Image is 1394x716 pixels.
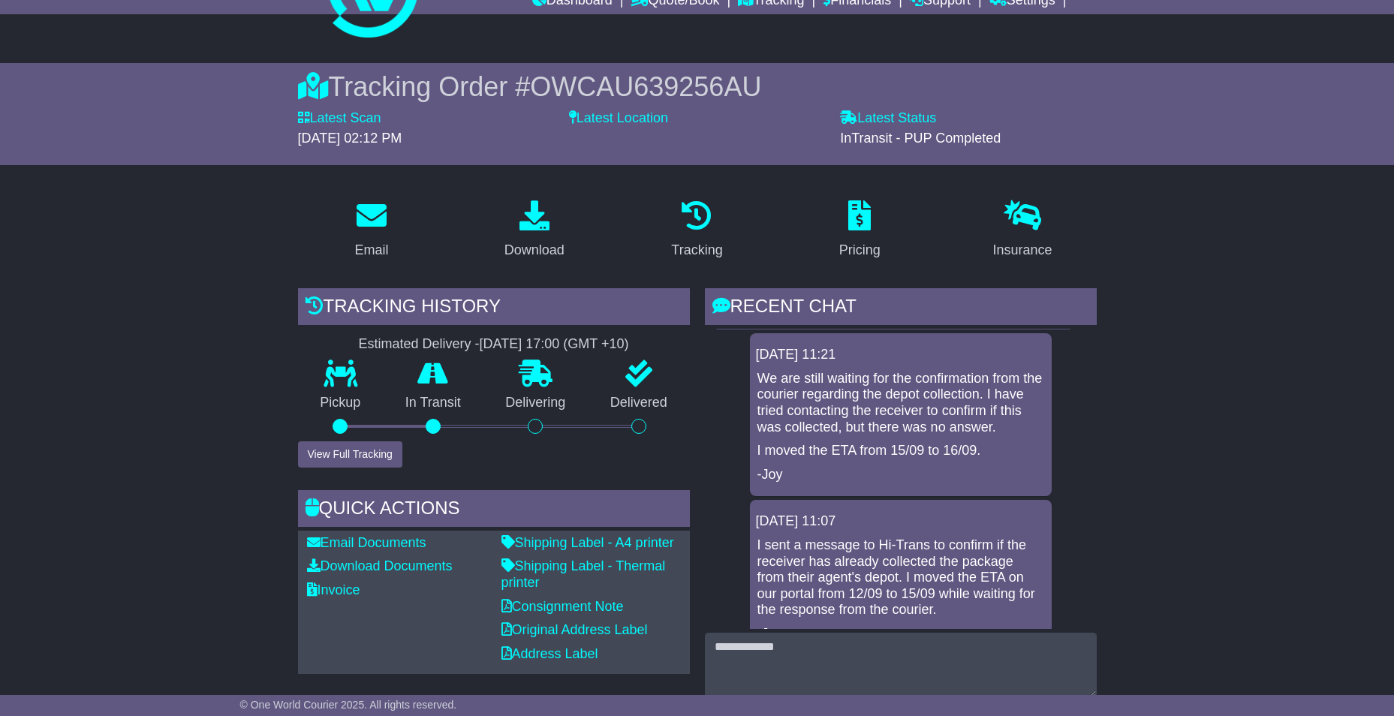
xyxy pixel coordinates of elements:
[588,395,690,411] p: Delivered
[298,288,690,329] div: Tracking history
[298,336,690,353] div: Estimated Delivery -
[345,195,398,266] a: Email
[298,395,384,411] p: Pickup
[671,240,722,260] div: Tracking
[501,622,648,637] a: Original Address Label
[530,71,761,102] span: OWCAU639256AU
[307,558,453,573] a: Download Documents
[495,195,574,266] a: Download
[757,626,1044,642] p: -Joy
[483,395,589,411] p: Delivering
[501,558,666,590] a: Shipping Label - Thermal printer
[829,195,890,266] a: Pricing
[307,535,426,550] a: Email Documents
[298,110,381,127] label: Latest Scan
[501,646,598,661] a: Address Label
[480,336,629,353] div: [DATE] 17:00 (GMT +10)
[298,490,690,531] div: Quick Actions
[298,71,1097,103] div: Tracking Order #
[504,240,565,260] div: Download
[354,240,388,260] div: Email
[840,131,1001,146] span: InTransit - PUP Completed
[569,110,668,127] label: Latest Location
[298,131,402,146] span: [DATE] 02:12 PM
[661,195,732,266] a: Tracking
[756,347,1046,363] div: [DATE] 11:21
[383,395,483,411] p: In Transit
[757,371,1044,435] p: We are still waiting for the confirmation from the courier regarding the depot collection. I have...
[839,240,881,260] div: Pricing
[756,513,1046,530] div: [DATE] 11:07
[993,240,1052,260] div: Insurance
[705,288,1097,329] div: RECENT CHAT
[240,699,457,711] span: © One World Courier 2025. All rights reserved.
[501,599,624,614] a: Consignment Note
[307,582,360,597] a: Invoice
[757,537,1044,618] p: I sent a message to Hi-Trans to confirm if the receiver has already collected the package from th...
[757,467,1044,483] p: -Joy
[501,535,674,550] a: Shipping Label - A4 printer
[757,443,1044,459] p: I moved the ETA from 15/09 to 16/09.
[983,195,1062,266] a: Insurance
[298,441,402,468] button: View Full Tracking
[840,110,936,127] label: Latest Status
